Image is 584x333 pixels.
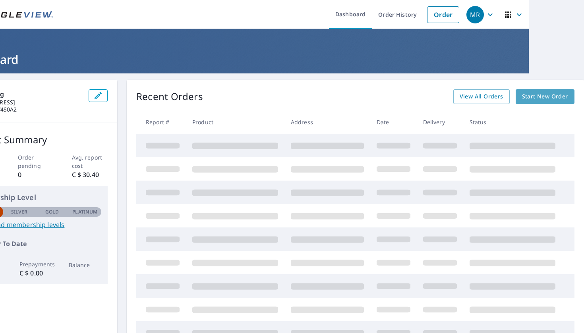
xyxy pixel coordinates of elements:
p: C $ 30.40 [72,170,108,179]
th: Status [463,110,562,134]
p: Gold [45,208,59,216]
th: Product [186,110,284,134]
p: Prepayments [19,260,52,268]
a: Start New Order [516,89,574,104]
a: Order [427,6,459,23]
p: Avg. report cost [72,153,108,170]
p: Silver [11,208,28,216]
span: View All Orders [460,92,503,102]
th: Address [284,110,370,134]
p: Platinum [72,208,97,216]
a: View All Orders [453,89,510,104]
th: Date [370,110,417,134]
th: Report # [136,110,186,134]
p: Order pending [18,153,54,170]
th: Delivery [417,110,463,134]
span: Start New Order [522,92,568,102]
p: 0 [18,170,54,179]
p: C $ 0.00 [19,268,52,278]
div: MR [466,6,484,23]
p: Balance [69,261,102,269]
p: Recent Orders [136,89,203,104]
